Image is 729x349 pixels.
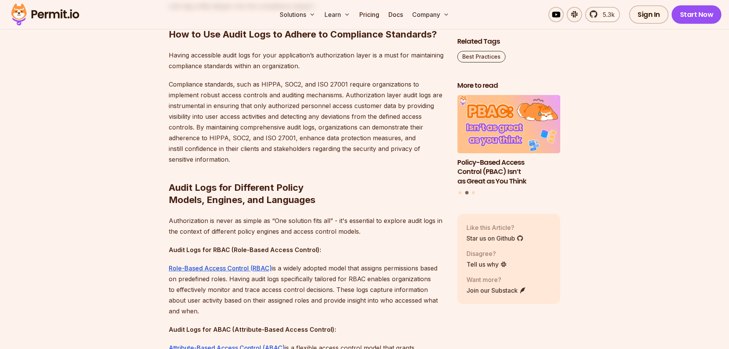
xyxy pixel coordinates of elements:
[457,95,561,186] a: Policy-Based Access Control (PBAC) Isn’t as Great as You ThinkPolicy-Based Access Control (PBAC) ...
[169,50,445,71] p: Having accessible audit logs for your application’s authorization layer is a must for maintaining...
[457,95,561,186] li: 2 of 3
[169,246,321,254] strong: Audit Logs for RBAC (Role-Based Access Control):
[457,51,506,62] a: Best Practices
[458,191,462,194] button: Go to slide 1
[598,10,615,19] span: 5.3k
[457,37,561,46] h2: Related Tags
[8,2,83,28] img: Permit logo
[169,326,336,333] strong: Audit Logs for ABAC (Attribute-Based Access Control):
[672,5,722,24] a: Start Now
[385,7,406,22] a: Docs
[466,249,507,258] p: Disagree?
[356,7,382,22] a: Pricing
[472,191,475,194] button: Go to slide 3
[629,5,669,24] a: Sign In
[466,275,526,284] p: Want more?
[169,215,445,237] p: Authorization is never as simple as “One solution fits all” - it's essential to explore audit log...
[457,157,561,186] h3: Policy-Based Access Control (PBAC) Isn’t as Great as You Think
[585,7,620,22] a: 5.3k
[169,151,445,206] h2: Audit Logs for Different Policy Models, Engines, and Languages
[457,95,561,153] img: Policy-Based Access Control (PBAC) Isn’t as Great as You Think
[321,7,353,22] button: Learn
[465,191,468,194] button: Go to slide 2
[466,233,524,242] a: Star us on Github
[169,79,445,165] p: Compliance standards, such as HIPPA, SOC2, and ISO 27001 require organizations to implement robus...
[169,263,445,316] p: is a widely adopted model that assigns permissions based on predefined roles. Having audit logs s...
[457,95,561,195] div: Posts
[169,264,272,272] a: ⁠Role-Based Access Control (RBAC)
[466,259,507,269] a: Tell us why
[457,81,561,90] h2: More to read
[409,7,452,22] button: Company
[466,223,524,232] p: Like this Article?
[466,285,526,295] a: Join our Substack
[277,7,318,22] button: Solutions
